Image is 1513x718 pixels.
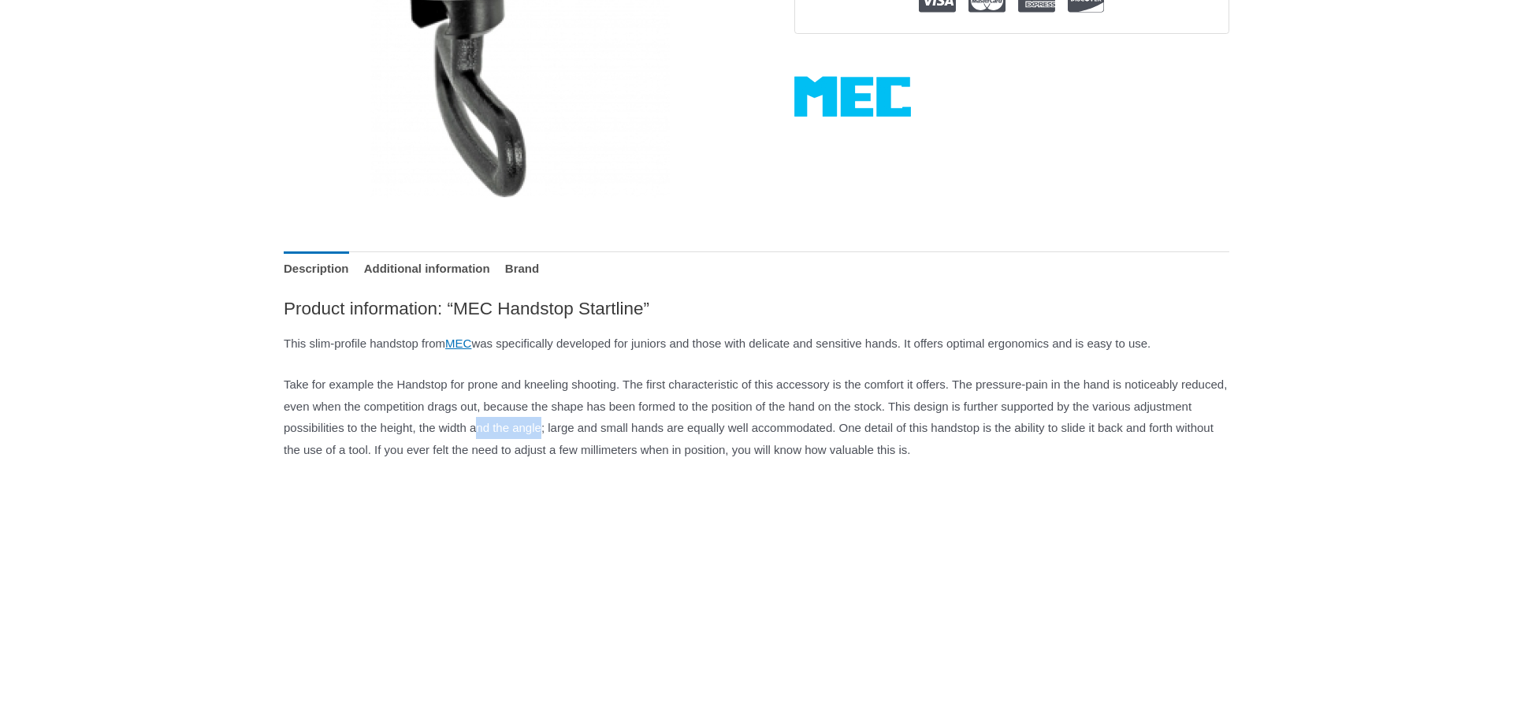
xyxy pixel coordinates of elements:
[364,251,490,285] a: Additional information
[284,333,1229,355] p: This slim-profile handstop from was specifically developed for juniors and those with delicate an...
[445,337,471,350] a: MEC
[794,46,1229,65] iframe: Customer reviews powered by Trustpilot
[505,251,539,285] a: Brand
[284,251,349,285] a: Description
[284,297,1229,320] h2: Product information: “MEC Handstop Startline”
[794,76,911,117] a: MEC
[284,374,1229,461] p: Take for example the Handstop for prone and kneeling shooting. The first characteristic of this a...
